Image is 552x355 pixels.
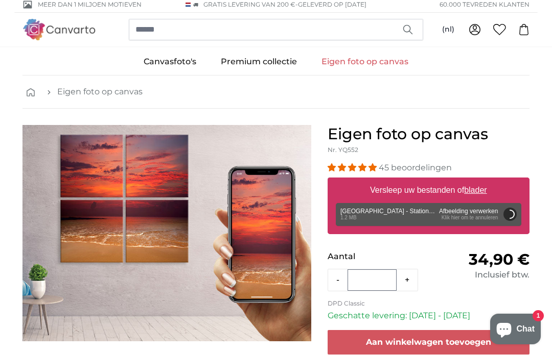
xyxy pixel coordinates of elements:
[328,163,379,172] span: 4.93 stars
[429,269,530,281] div: Inclusief btw.
[203,1,295,8] span: GRATIS levering van 200 €
[22,75,530,109] nav: breadcrumbs
[328,125,530,143] h1: Eigen foto op canvas
[328,310,530,322] p: Geschatte levering: [DATE] - [DATE]
[22,125,311,341] img: personalised-canvas-print
[328,146,358,154] span: Nr. YQ552
[487,314,544,347] inbox-online-store-chat: Webshop-chat van Shopify
[328,330,530,354] button: Aan winkelwagen toevoegen
[328,250,428,263] p: Aantal
[434,20,463,39] button: (nl)
[366,337,491,347] span: Aan winkelwagen toevoegen
[366,180,491,200] label: Versleep uw bestanden of
[397,270,418,290] button: +
[209,48,309,75] a: Premium collectie
[57,86,143,98] a: Eigen foto op canvas
[379,163,452,172] span: 45 beoordelingen
[131,48,209,75] a: Canvasfoto's
[22,125,311,341] div: 1 of 1
[186,3,191,7] img: Nederland
[309,48,421,75] a: Eigen foto op canvas
[22,19,96,40] img: Canvarto
[469,250,530,269] span: 34,90 €
[328,299,530,308] p: DPD Classic
[328,270,348,290] button: -
[295,1,366,8] span: -
[298,1,366,8] span: Geleverd op [DATE]
[464,186,487,194] u: blader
